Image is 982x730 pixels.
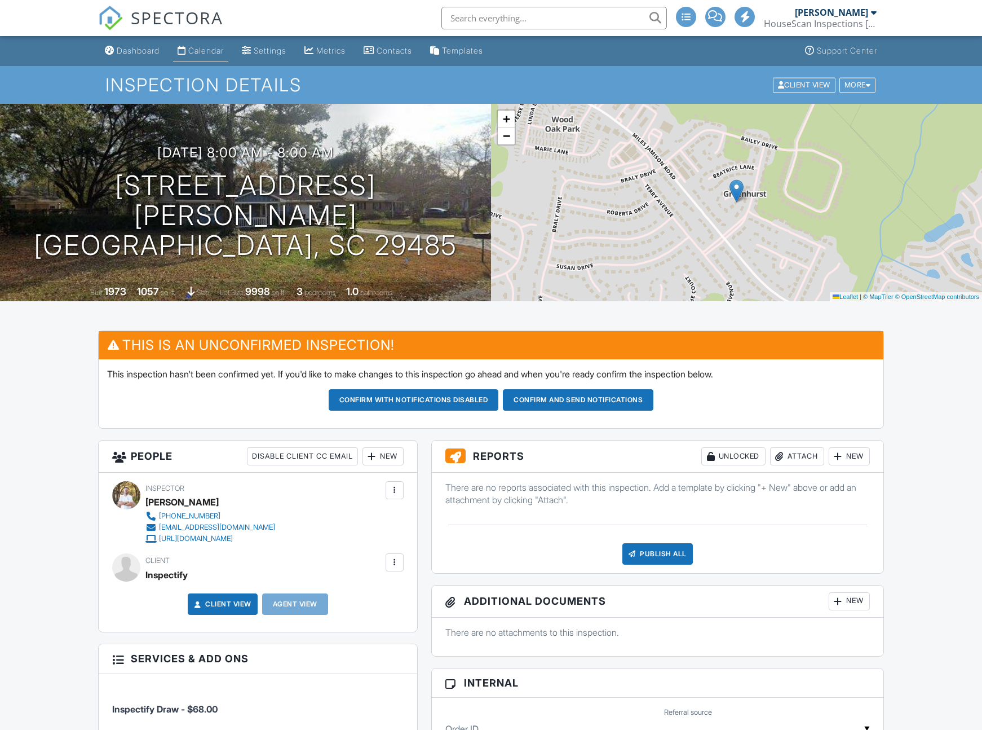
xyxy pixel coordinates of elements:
[247,447,358,465] div: Disable Client CC Email
[432,586,883,618] h3: Additional Documents
[329,389,499,411] button: Confirm with notifications disabled
[131,6,223,29] span: SPECTORA
[622,543,693,565] div: Publish All
[300,41,350,61] a: Metrics
[304,288,335,297] span: bedrooms
[800,41,882,61] a: Support Center
[829,447,870,465] div: New
[161,288,176,297] span: sq. ft.
[346,285,359,297] div: 1.0
[701,447,766,465] div: Unlocked
[895,293,979,300] a: © OpenStreetMap contributors
[98,15,223,39] a: SPECTORA
[145,522,275,533] a: [EMAIL_ADDRESS][DOMAIN_NAME]
[137,285,159,297] div: 1057
[145,484,184,492] span: Inspector
[145,494,219,511] div: [PERSON_NAME]
[105,75,877,95] h1: Inspection Details
[99,331,883,359] h3: This is an Unconfirmed Inspection!
[100,41,164,61] a: Dashboard
[90,288,103,297] span: Built
[272,288,286,297] span: sq.ft.
[829,592,870,610] div: New
[445,626,870,639] p: There are no attachments to this inspection.
[220,288,244,297] span: Lot Size
[112,683,404,724] li: Manual fee: Inspectify Draw
[441,7,667,29] input: Search everything...
[188,46,224,55] div: Calendar
[145,511,275,522] a: [PHONE_NUMBER]
[503,112,510,126] span: +
[173,41,228,61] a: Calendar
[863,293,893,300] a: © MapTiler
[18,171,473,260] h1: [STREET_ADDRESS][PERSON_NAME] [GEOGRAPHIC_DATA], SC 29485
[860,293,861,300] span: |
[664,707,712,718] label: Referral source
[432,441,883,473] h3: Reports
[99,441,417,473] h3: People
[237,41,291,61] a: Settings
[833,293,858,300] a: Leaflet
[772,80,838,89] a: Client View
[445,481,870,507] p: There are no reports associated with this inspection. Add a template by clicking "+ New" above or...
[117,46,160,55] div: Dashboard
[503,389,653,411] button: Confirm and send notifications
[104,285,126,297] div: 1973
[159,512,220,521] div: [PHONE_NUMBER]
[498,127,515,144] a: Zoom out
[159,523,275,532] div: [EMAIL_ADDRESS][DOMAIN_NAME]
[112,703,218,715] span: Inspectify Draw - $68.00
[254,46,286,55] div: Settings
[359,41,417,61] a: Contacts
[157,145,334,160] h3: [DATE] 8:00 am - 8:00 am
[297,285,303,297] div: 3
[729,179,744,203] img: Marker
[817,46,877,55] div: Support Center
[316,46,346,55] div: Metrics
[377,46,412,55] div: Contacts
[192,599,251,610] a: Client View
[98,6,123,30] img: The Best Home Inspection Software - Spectora
[145,533,275,544] a: [URL][DOMAIN_NAME]
[145,556,170,565] span: Client
[498,111,515,127] a: Zoom in
[145,566,188,583] div: Inspectify
[245,285,270,297] div: 9998
[432,669,883,698] h3: Internal
[773,77,835,93] div: Client View
[764,18,877,29] div: HouseScan Inspections Charleston
[360,288,392,297] span: bathrooms
[770,447,824,465] div: Attach
[442,46,483,55] div: Templates
[99,644,417,674] h3: Services & Add ons
[159,534,233,543] div: [URL][DOMAIN_NAME]
[362,447,404,465] div: New
[426,41,488,61] a: Templates
[795,7,868,18] div: [PERSON_NAME]
[107,368,875,380] p: This inspection hasn't been confirmed yet. If you'd like to make changes to this inspection go ah...
[503,129,510,143] span: −
[197,288,209,297] span: slab
[839,77,876,93] div: More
